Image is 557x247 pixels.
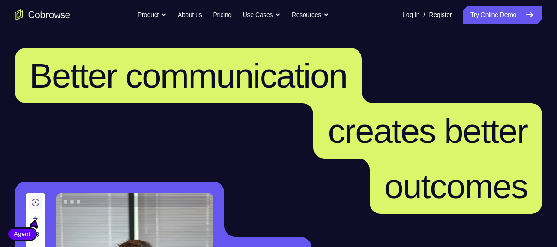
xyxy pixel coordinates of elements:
a: About us [178,6,202,24]
span: outcomes [384,167,527,206]
button: Product [138,6,167,24]
span: / [423,9,425,20]
a: Pricing [213,6,231,24]
a: Register [429,6,452,24]
a: Go to the home page [15,9,70,20]
span: Agent [8,229,36,239]
button: Resources [292,6,329,24]
a: Try Online Demo [463,6,542,24]
span: creates better [328,112,527,150]
span: Better communication [30,56,347,95]
a: Log In [402,6,419,24]
button: Use Cases [243,6,281,24]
